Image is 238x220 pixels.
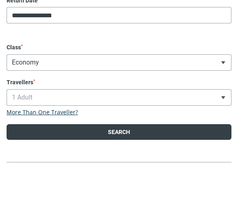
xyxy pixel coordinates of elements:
span: Economy [7,55,231,70]
button: Search [7,124,231,140]
label: Class [7,44,231,51]
span: 1 Adult [7,90,231,105]
span: 1 Adult [7,89,231,106]
span: Economy [7,54,231,71]
a: More Than One Traveller? [7,109,78,116]
label: Travellers [7,79,231,86]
